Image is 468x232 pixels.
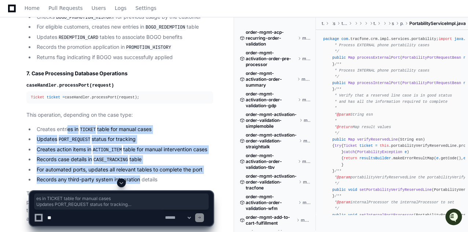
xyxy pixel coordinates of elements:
[7,29,134,41] div: Welcome
[34,145,213,154] li: Creates action items in table for manual intervention cases
[332,55,346,60] span: public
[246,70,296,88] span: order-mgmt-activation-order-summary
[34,33,213,42] li: Updates tables to associate BOGO benefits
[33,54,120,62] div: Start new chat
[357,150,402,154] span: PortabilityException
[304,117,311,123] span: master
[348,81,355,85] span: Map
[7,7,22,22] img: PlayerZero
[380,37,389,41] span: impl
[337,175,350,180] span: @param
[302,35,310,41] span: master
[115,6,127,10] span: Logs
[63,98,65,104] span: •
[391,37,409,41] span: services
[34,155,213,164] li: Records case details in table
[57,137,92,143] code: PORT_REQUEST
[7,91,19,103] img: Tejeshwer Degala
[341,37,348,41] span: com
[344,144,357,148] span: Ticket
[348,55,355,60] span: Map
[344,150,355,154] span: catch
[357,55,400,60] span: processExternalPort
[454,37,464,41] span: java
[34,23,213,32] li: For eligible customers, creates new entries in table
[246,173,297,191] span: order-mgmt-activation-order-validation-tracfone
[412,37,436,41] span: portability
[322,21,324,26] span: tracfone
[34,125,213,134] li: Creates entries in table for manual cases
[31,94,209,101] div: caseHandler.processPort(request);
[52,134,89,140] a: Powered byPylon
[246,91,296,109] span: order-mgmt-activation-order-validation-gdp
[439,37,452,41] span: import
[7,80,49,86] div: Past conversations
[350,37,368,41] span: tracfone
[246,29,296,47] span: order-mgmt-acp-recurring-order-validation
[26,83,114,88] code: caseHandler.processPort(request)
[246,153,296,170] span: order-mgmt-activation-order-validation-tbv
[402,55,461,60] span: PortabilityPortRequestBean
[302,159,310,164] span: master
[302,97,310,103] span: master
[15,54,29,68] img: 7521149027303_d2c55a7ec3fe4098c2f6_72.png
[7,54,21,68] img: 1756235613930-3d25f9e4-fa56-45dd-b3ad-e072dfbd1548
[392,21,394,26] span: services
[91,147,123,153] code: ACTION_ITEM
[400,21,403,26] span: portability
[359,156,391,160] span: resultsBuilder
[246,132,297,150] span: order-mgmt-activation-order-validation-straighttalk
[63,118,65,124] span: •
[371,37,377,41] span: crm
[391,144,457,148] span: portabilityVerifyReservedLine
[26,70,213,77] h2: 7. Case Processing Database Operations
[125,57,134,65] button: Start new chat
[337,125,352,129] span: @return
[400,137,414,142] span: String
[47,95,60,99] span: ticket
[323,87,452,135] span: /** * Verify that a reserved line case is in good status * and has all the information required t...
[380,144,389,148] span: this
[34,53,213,62] li: Returns flag indicating if BOGO was successfully applied
[334,144,341,148] span: try
[337,112,350,117] span: @param
[34,43,213,52] li: Records the promotion application in
[246,50,296,68] span: order-mgmt-activation-order-pre-processor
[135,6,156,10] span: Settings
[301,76,310,82] span: master
[393,156,434,160] span: makeErrorResultMap
[33,62,114,68] div: We're offline, but we'll be back soon!
[441,156,457,160] span: getCode
[332,81,346,85] span: public
[78,127,97,133] code: TICKET
[323,62,429,79] span: /** * Process INTERNAL phone portability cases */
[31,95,44,99] span: Ticket
[357,81,400,85] span: processInternalPort
[373,21,376,26] span: tracfone
[357,137,398,142] span: verifyReservedLine
[92,157,129,163] code: CASE_TRACKING
[26,111,213,119] p: This operation, depending on the case type:
[23,98,61,104] span: Tejeshwer Degala
[463,156,465,160] span: e
[402,81,461,85] span: PortabilityPortRequestBean
[36,196,206,207] span: es in TICKET table for manual cases Updates PORT_REQUEST status for tracking Creates action items...
[73,134,89,140] span: Pylon
[55,14,116,21] code: BOGO_PROMOTION_HISTORY
[7,111,19,123] img: Tejeshwer Degala
[323,37,339,41] span: package
[405,150,407,154] span: e
[23,118,61,124] span: Tejeshwer Degala
[92,6,106,10] span: Users
[436,156,438,160] span: e
[34,175,213,184] li: Records any third-party system integration details
[34,166,213,174] li: For automated ports, updates all relevant tables to complete the port
[375,144,377,148] span: =
[303,138,310,144] span: master
[67,98,82,104] span: [DATE]
[332,137,346,142] span: public
[144,24,187,31] code: BOGO_REDEMPTION
[302,56,310,62] span: master
[416,137,423,142] span: esn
